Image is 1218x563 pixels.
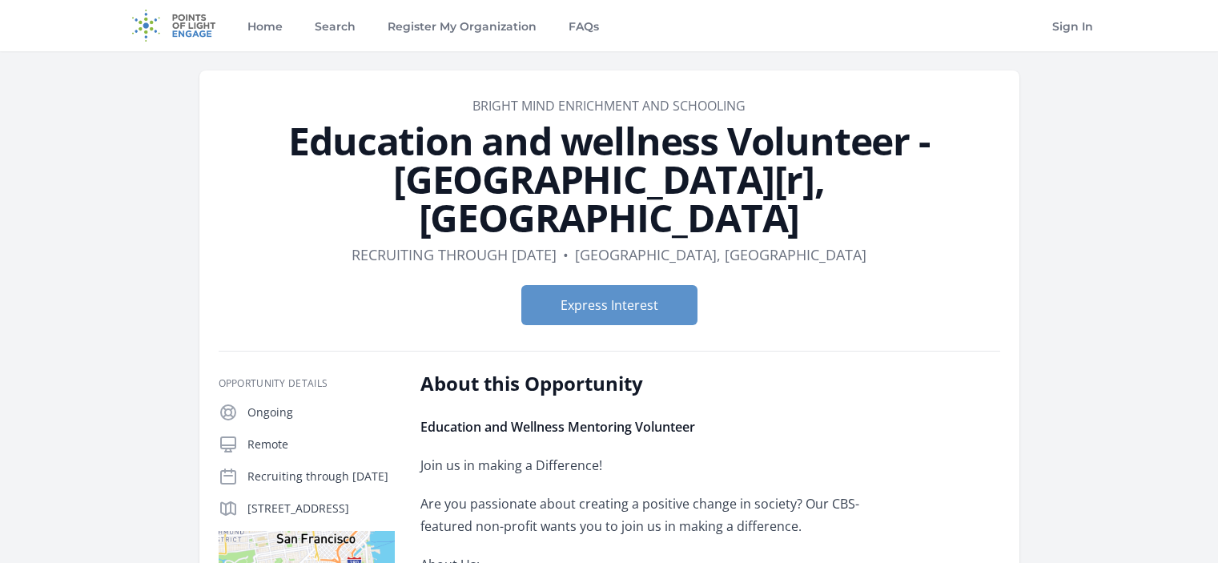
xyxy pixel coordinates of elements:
[575,243,866,266] dd: [GEOGRAPHIC_DATA], [GEOGRAPHIC_DATA]
[420,454,889,477] p: Join us in making a Difference!
[563,243,569,266] div: •
[247,404,395,420] p: Ongoing
[420,371,889,396] h2: About this Opportunity
[219,377,395,390] h3: Opportunity Details
[219,122,1000,237] h1: Education and wellness Volunteer - [GEOGRAPHIC_DATA][r], [GEOGRAPHIC_DATA]
[472,97,746,115] a: BRIGHT MIND ENRICHMENT AND SCHOOLING
[247,501,395,517] p: [STREET_ADDRESS]
[521,285,697,325] button: Express Interest
[420,493,889,537] p: Are you passionate about creating a positive change in society? Our CBS-featured non-profit wants...
[247,468,395,485] p: Recruiting through [DATE]
[247,436,395,452] p: Remote
[352,243,557,266] dd: Recruiting through [DATE]
[420,418,695,436] strong: Education and Wellness Mentoring Volunteer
